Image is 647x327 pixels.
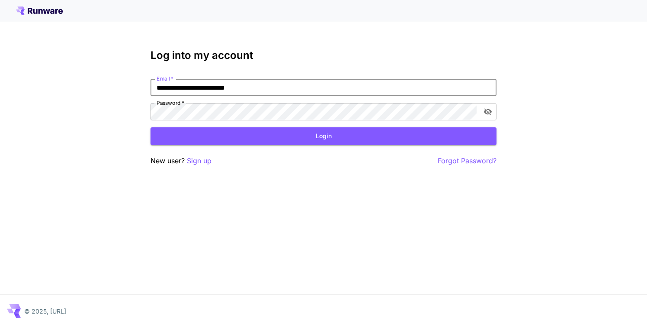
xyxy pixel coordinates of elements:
[151,155,211,166] p: New user?
[151,127,496,145] button: Login
[157,99,184,107] label: Password
[438,155,496,166] button: Forgot Password?
[187,155,211,166] button: Sign up
[151,49,496,62] h3: Log into my account
[24,307,66,316] p: © 2025, [URL]
[480,104,496,120] button: toggle password visibility
[157,75,173,82] label: Email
